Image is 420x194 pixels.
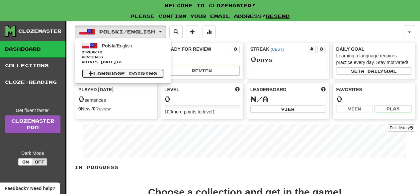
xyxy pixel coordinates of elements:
[266,13,290,19] a: Resend
[5,115,60,133] a: ClozemasterPro
[388,124,415,132] button: Full History
[203,26,216,38] button: More stats
[164,95,240,103] div: 0
[18,28,61,34] div: Clozemaster
[100,50,102,54] span: 0
[5,107,60,114] div: Get fluent faster.
[78,105,154,112] div: New / Review
[75,164,415,171] p: In Progress
[18,158,33,165] button: On
[164,108,240,115] div: 100 more points to level 1
[164,55,240,63] div: 0
[75,26,166,38] button: Polski/English
[361,69,383,73] span: a daily
[99,29,155,34] span: Polski / English
[235,86,240,93] span: Score more points to level up
[33,158,47,165] button: Off
[82,60,164,65] span: Points [DATE]: 0
[250,86,287,93] span: Leaderboard
[78,94,85,103] span: 0
[336,67,411,75] button: Seta dailygoal
[336,86,411,93] div: Favorites
[321,86,325,93] span: This week in points, UTC
[164,46,232,52] div: Ready for Review
[250,105,326,113] button: View
[93,106,96,111] strong: 0
[82,69,164,78] a: Language Pairing
[78,106,81,111] strong: 0
[164,66,240,76] button: Review
[82,55,164,60] span: Review: 0
[250,54,257,64] span: 0
[336,46,411,52] div: Daily Goal
[102,43,132,48] span: / English
[250,46,308,52] div: Streak
[271,47,284,52] a: (CEST)
[5,150,60,157] div: Dark Mode
[78,86,114,93] span: Played [DATE]
[164,86,179,93] span: Level
[336,95,411,103] div: 0
[169,26,183,38] button: Search sentences
[82,50,164,55] span: Streak:
[5,185,55,192] span: Open feedback widget
[102,43,116,48] span: Polski
[336,105,373,112] button: View
[336,52,411,66] div: Learning a language requires practice every day. Stay motivated!
[78,95,154,103] div: sentences
[75,41,171,66] a: Polski/EnglishStreak:0 Review:0Points [DATE]:0
[250,55,326,64] div: Day s
[250,94,269,103] span: N/A
[375,105,411,112] button: Play
[186,26,199,38] button: Add sentence to collection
